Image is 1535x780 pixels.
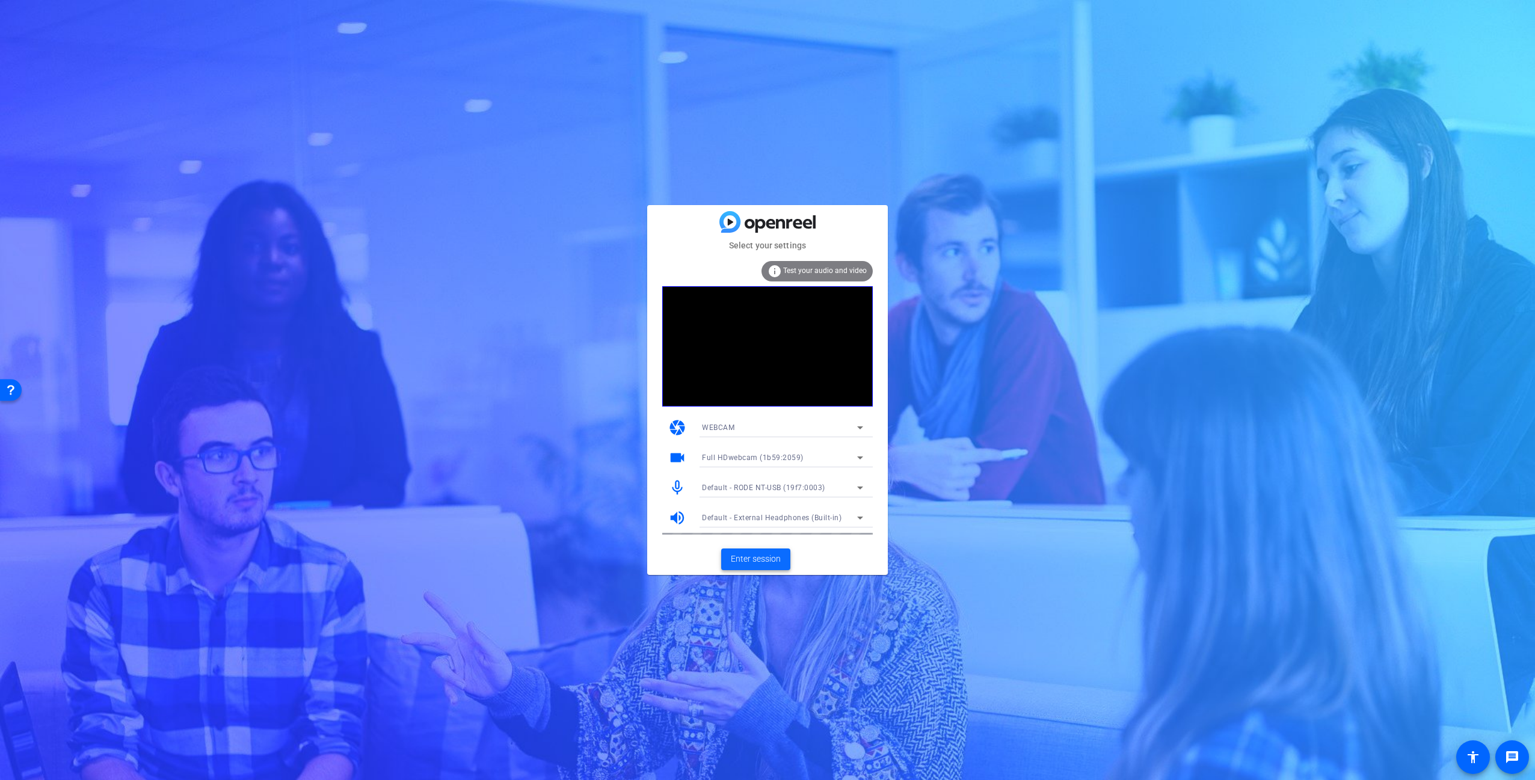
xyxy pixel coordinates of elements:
mat-icon: volume_up [668,509,686,527]
mat-card-subtitle: Select your settings [647,239,888,252]
button: Enter session [721,548,790,570]
span: Default - RODE NT-USB (19f7:0003) [702,484,825,492]
span: Test your audio and video [783,266,867,275]
span: Enter session [731,553,781,565]
mat-icon: mic_none [668,479,686,497]
mat-icon: videocam [668,449,686,467]
mat-icon: camera [668,419,686,437]
img: blue-gradient.svg [719,211,816,232]
mat-icon: message [1505,750,1519,764]
span: Default - External Headphones (Built-in) [702,514,841,522]
mat-icon: info [767,264,782,278]
span: WEBCAM [702,423,734,432]
mat-icon: accessibility [1466,750,1480,764]
span: Full HDwebcam (1b59:2059) [702,453,804,462]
